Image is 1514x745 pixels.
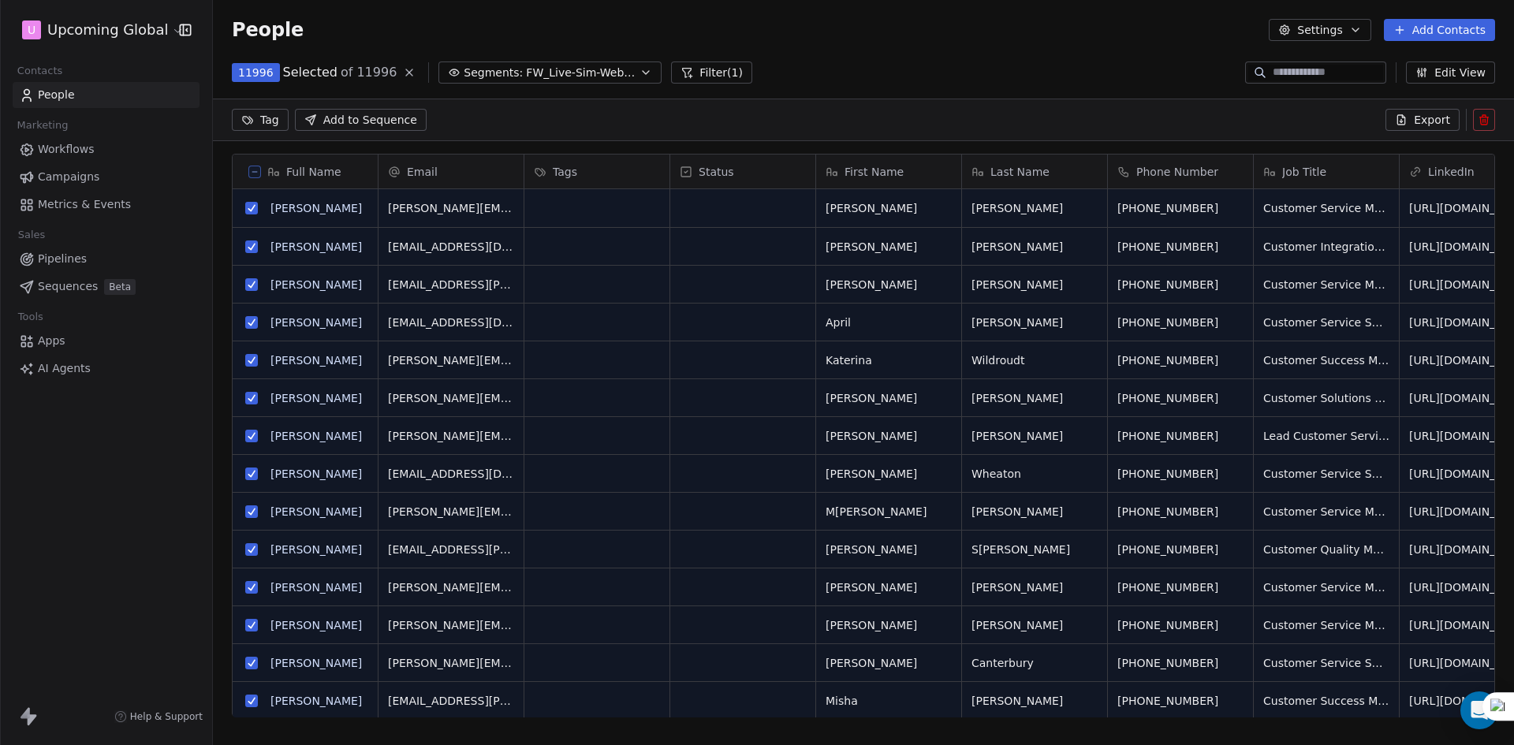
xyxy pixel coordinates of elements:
[1263,200,1389,216] span: Customer Service Manager
[388,277,514,292] span: [EMAIL_ADDRESS][PERSON_NAME][PERSON_NAME][DOMAIN_NAME][PERSON_NAME]
[260,112,279,128] span: Tag
[13,356,200,382] a: AI Agents
[270,581,362,594] a: [PERSON_NAME]
[553,164,577,180] span: Tags
[270,430,362,442] a: [PERSON_NAME]
[1263,277,1389,292] span: Customer Service Manager
[388,200,514,216] span: [PERSON_NAME][EMAIL_ADDRESS][PERSON_NAME][DOMAIN_NAME]
[270,505,362,518] a: [PERSON_NAME]
[1263,655,1389,671] span: Customer Service Supervisor
[699,164,734,180] span: Status
[10,59,69,83] span: Contacts
[845,164,904,180] span: First Name
[283,63,337,82] span: Selected
[19,17,168,43] button: UUpcoming Global
[388,579,514,595] span: [PERSON_NAME][EMAIL_ADDRESS][PERSON_NAME][PERSON_NAME][DOMAIN_NAME]
[971,655,1098,671] span: Canterbury
[1263,352,1389,368] span: Customer Success Manager
[1117,504,1244,520] span: [PHONE_NUMBER]
[378,155,524,188] div: Email
[233,155,378,188] div: Full Name
[971,693,1098,709] span: [PERSON_NAME]
[13,328,200,354] a: Apps
[114,710,203,723] a: Help & Support
[971,390,1098,406] span: [PERSON_NAME]
[971,617,1098,633] span: [PERSON_NAME]
[232,18,304,42] span: People
[1460,691,1498,729] div: Open Intercom Messenger
[388,542,514,557] span: [EMAIL_ADDRESS][PERSON_NAME][DOMAIN_NAME]
[1263,579,1389,595] span: Customer Service Manager
[1263,542,1389,557] span: Customer Quality Manager
[671,61,752,84] button: Filter(1)
[971,428,1098,444] span: [PERSON_NAME]
[38,278,98,295] span: Sequences
[388,390,514,406] span: [PERSON_NAME][EMAIL_ADDRESS][PERSON_NAME][PERSON_NAME][DOMAIN_NAME]
[826,617,952,633] span: [PERSON_NAME]
[826,277,952,292] span: [PERSON_NAME]
[270,316,362,329] a: [PERSON_NAME]
[47,20,168,40] span: Upcoming Global
[1428,164,1475,180] span: LinkedIn
[670,155,815,188] div: Status
[1254,155,1399,188] div: Job Title
[13,164,200,190] a: Campaigns
[1263,504,1389,520] span: Customer Service Manager
[286,164,341,180] span: Full Name
[1117,693,1244,709] span: [PHONE_NUMBER]
[1406,61,1495,84] button: Edit View
[238,65,274,80] span: 11996
[270,278,362,291] a: [PERSON_NAME]
[1414,112,1450,128] span: Export
[524,155,669,188] div: Tags
[826,466,952,482] span: [PERSON_NAME]
[232,63,280,82] button: 11996
[407,164,438,180] span: Email
[13,82,200,108] a: People
[1282,164,1326,180] span: Job Title
[38,251,87,267] span: Pipelines
[270,240,362,253] a: [PERSON_NAME]
[1117,390,1244,406] span: [PHONE_NUMBER]
[1384,19,1495,41] button: Add Contacts
[1263,390,1389,406] span: Customer Solutions Manager
[13,136,200,162] a: Workflows
[388,466,514,482] span: [EMAIL_ADDRESS][DOMAIN_NAME]
[1263,466,1389,482] span: Customer Service Supervisor
[1117,428,1244,444] span: [PHONE_NUMBER]
[270,202,362,214] a: [PERSON_NAME]
[323,112,417,128] span: Add to Sequence
[388,239,514,255] span: [EMAIL_ADDRESS][DOMAIN_NAME]
[826,655,952,671] span: [PERSON_NAME]
[826,693,952,709] span: Misha
[826,504,952,520] span: M[PERSON_NAME]
[1117,542,1244,557] span: [PHONE_NUMBER]
[1136,164,1218,180] span: Phone Number
[1117,352,1244,368] span: [PHONE_NUMBER]
[388,693,514,709] span: [EMAIL_ADDRESS][PERSON_NAME][DOMAIN_NAME]
[270,619,362,631] a: [PERSON_NAME]
[1117,315,1244,330] span: [PHONE_NUMBER]
[971,200,1098,216] span: [PERSON_NAME]
[826,239,952,255] span: [PERSON_NAME]
[1108,155,1253,188] div: Phone Number
[270,543,362,556] a: [PERSON_NAME]
[295,109,427,131] button: Add to Sequence
[826,315,952,330] span: April
[1117,579,1244,595] span: [PHONE_NUMBER]
[990,164,1050,180] span: Last Name
[104,279,136,295] span: Beta
[1117,200,1244,216] span: [PHONE_NUMBER]
[1117,655,1244,671] span: [PHONE_NUMBER]
[13,192,200,218] a: Metrics & Events
[971,466,1098,482] span: Wheaton
[971,239,1098,255] span: [PERSON_NAME]
[1385,109,1460,131] button: Export
[1263,315,1389,330] span: Customer Service Supervisor
[341,63,397,82] span: of 11996
[11,223,52,247] span: Sales
[38,169,99,185] span: Campaigns
[1117,277,1244,292] span: [PHONE_NUMBER]
[1117,466,1244,482] span: [PHONE_NUMBER]
[826,352,952,368] span: Katerina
